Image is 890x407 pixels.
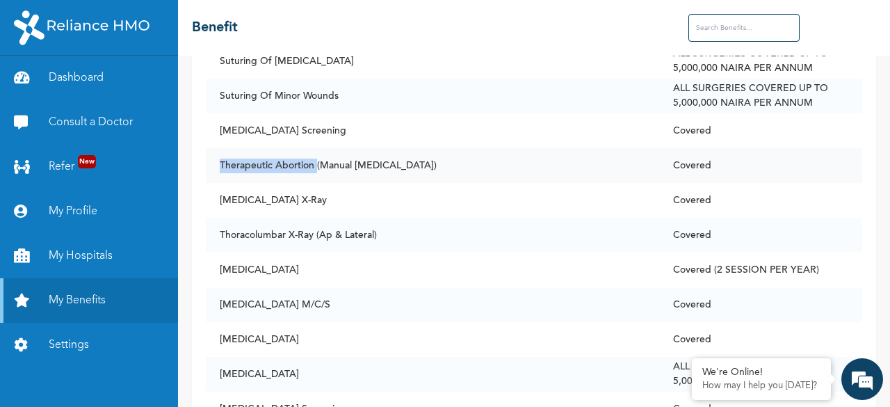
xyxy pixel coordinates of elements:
[659,79,862,113] td: ALL SURGERIES COVERED UP TO 5,000,000 NAIRA PER ANNUM
[206,357,659,392] td: [MEDICAL_DATA]
[659,113,862,148] td: Covered
[78,155,96,168] span: New
[7,288,265,337] textarea: Type your message and hit 'Enter'
[7,361,136,371] span: Conversation
[659,357,862,392] td: ALL SURGERIES COVERED UP TO 5,000,000 NAIRA PER ANNUM
[659,44,862,79] td: ALL SURGERIES COVERED UP TO 5,000,000 NAIRA PER ANNUM
[659,148,862,183] td: Covered
[81,129,192,270] span: We're online!
[206,44,659,79] td: Suturing Of [MEDICAL_DATA]
[14,10,149,45] img: RelianceHMO's Logo
[659,253,862,287] td: Covered (2 SESSION PER YEAR)
[206,322,659,357] td: [MEDICAL_DATA]
[702,381,820,392] p: How may I help you today?
[206,183,659,218] td: [MEDICAL_DATA] X-Ray
[659,322,862,357] td: Covered
[688,14,800,42] input: Search Benefits...
[26,70,56,104] img: d_794563401_company_1708531726252_794563401
[228,7,261,40] div: Minimize live chat window
[192,17,238,38] h2: Benefit
[659,287,862,322] td: Covered
[206,253,659,287] td: [MEDICAL_DATA]
[659,183,862,218] td: Covered
[72,78,234,96] div: Chat with us now
[702,367,820,378] div: We're Online!
[206,79,659,113] td: Suturing Of Minor Wounds
[206,113,659,148] td: [MEDICAL_DATA] Screening
[136,337,266,380] div: FAQs
[206,148,659,183] td: Therapeutic Abortion (Manual [MEDICAL_DATA])
[206,218,659,253] td: Thoracolumbar X-Ray (Ap & Lateral)
[206,287,659,322] td: [MEDICAL_DATA] M/C/S
[659,218,862,253] td: Covered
